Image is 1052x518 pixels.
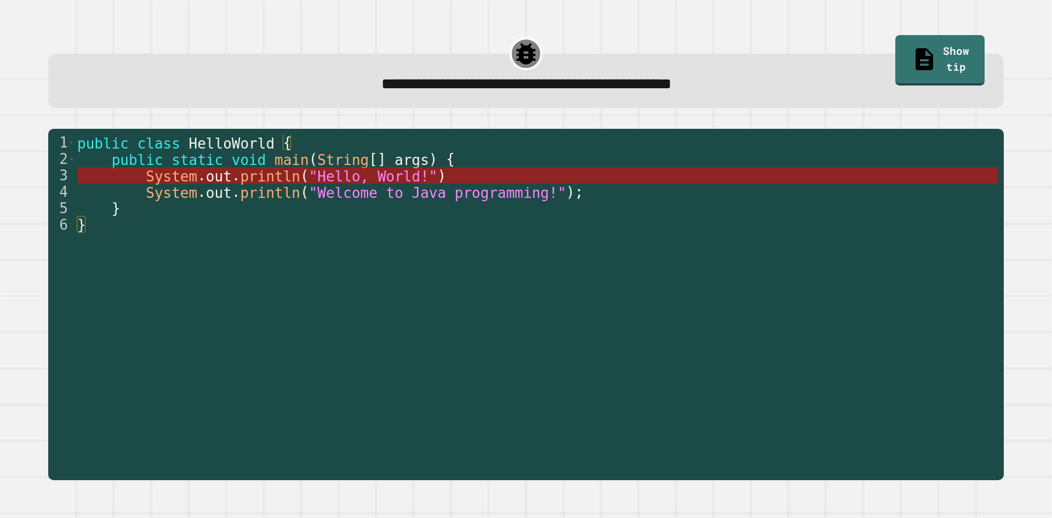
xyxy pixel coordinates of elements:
[68,134,75,151] span: Toggle code folding, rows 1 through 6
[111,152,163,168] span: public
[240,185,300,201] span: println
[395,152,429,168] span: args
[48,151,75,167] div: 2
[48,184,75,200] div: 4
[895,35,985,86] a: Show tip
[308,185,566,201] span: "Welcome to Java programming!"
[275,152,309,168] span: main
[205,185,231,201] span: out
[205,168,231,185] span: out
[146,168,197,185] span: System
[48,167,75,184] div: 3
[68,151,75,167] span: Toggle code folding, rows 2 through 5
[171,152,223,168] span: static
[240,168,300,185] span: println
[308,168,437,185] span: "Hello, World!"
[137,135,180,152] span: class
[77,135,129,152] span: public
[231,152,266,168] span: void
[48,200,75,217] div: 5
[48,134,75,151] div: 1
[146,185,197,201] span: System
[48,217,75,233] div: 6
[317,152,369,168] span: String
[188,135,275,152] span: HelloWorld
